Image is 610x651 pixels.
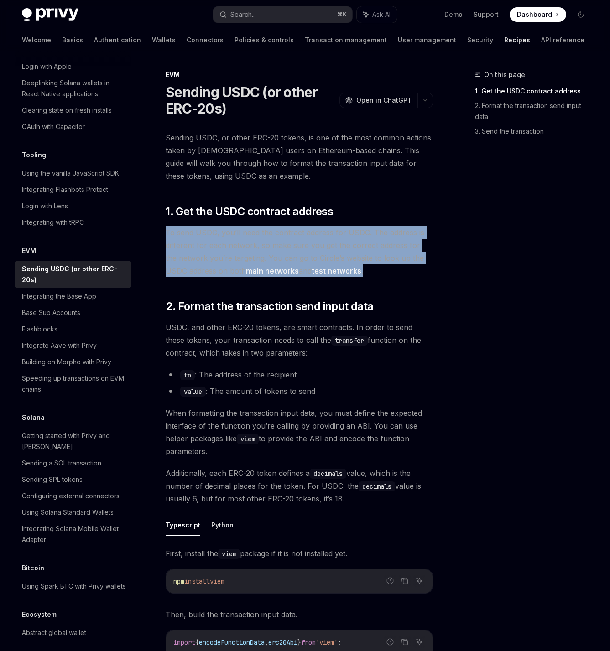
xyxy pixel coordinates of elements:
[15,455,131,471] a: Sending a SOL transaction
[474,10,499,19] a: Support
[15,288,131,305] a: Integrating the Base App
[413,636,425,648] button: Ask AI
[184,577,210,585] span: install
[15,370,131,398] a: Speeding up transactions on EVM chains
[356,96,412,105] span: Open in ChatGPT
[574,7,588,22] button: Toggle dark mode
[15,181,131,198] a: Integrating Flashbots Protect
[384,575,396,587] button: Report incorrect code
[211,514,234,536] button: Python
[218,549,240,559] code: viem
[22,523,126,545] div: Integrating Solana Mobile Wallet Adapter
[312,266,361,276] a: test networks
[467,29,493,51] a: Security
[22,507,114,518] div: Using Solana Standard Wallets
[301,638,316,646] span: from
[166,608,433,621] span: Then, build the transaction input data.
[475,124,595,139] a: 3. Send the transaction
[173,577,184,585] span: npm
[384,636,396,648] button: Report incorrect code
[15,102,131,119] a: Clearing state on fresh installs
[22,105,112,116] div: Clearing state on fresh installs
[504,29,530,51] a: Recipes
[22,563,44,573] h5: Bitcoin
[475,84,595,98] a: 1. Get the USDC contract address
[22,150,46,160] h5: Tooling
[166,70,433,79] div: EVM
[166,226,433,277] span: To send USDC, you’ll need the contract address for USDC. The address is different for each networ...
[213,6,352,23] button: Search...⌘K
[22,373,126,395] div: Speeding up transactions on EVM chains
[22,474,83,485] div: Sending SPL tokens
[15,321,131,337] a: Flashblocks
[15,488,131,504] a: Configuring external connectors
[15,471,131,488] a: Sending SPL tokens
[187,29,224,51] a: Connectors
[22,168,119,179] div: Using the vanilla JavaScript SDK
[166,321,433,359] span: USDC, and other ERC-20 tokens, are smart contracts. In order to send these tokens, your transacti...
[399,636,411,648] button: Copy the contents from the code block
[22,8,78,21] img: dark logo
[166,84,336,117] h1: Sending USDC (or other ERC-20s)
[22,356,111,367] div: Building on Morpho with Privy
[15,198,131,214] a: Login with Lens
[62,29,83,51] a: Basics
[399,575,411,587] button: Copy the contents from the code block
[235,29,294,51] a: Policies & controls
[475,98,595,124] a: 2. Format the transaction send input data
[15,578,131,594] a: Using Spark BTC with Privy wallets
[15,58,131,75] a: Login with Apple
[15,75,131,102] a: Deeplinking Solana wallets in React Native applications
[15,214,131,231] a: Integrating with tRPC
[15,337,131,354] a: Integrate Aave with Privy
[22,491,120,501] div: Configuring external connectors
[22,340,97,351] div: Integrate Aave with Privy
[22,61,72,72] div: Login with Apple
[22,581,126,592] div: Using Spark BTC with Privy wallets
[22,121,85,132] div: OAuth with Capacitor
[444,10,463,19] a: Demo
[398,29,456,51] a: User management
[305,29,387,51] a: Transaction management
[166,407,433,458] span: When formatting the transaction input data, you must define the expected interface of the functio...
[310,469,346,479] code: decimals
[517,10,552,19] span: Dashboard
[166,204,333,219] span: 1. Get the USDC contract address
[166,467,433,505] span: Additionally, each ERC-20 token defines a value, which is the number of decimal places for the to...
[22,430,126,452] div: Getting started with Privy and [PERSON_NAME]
[22,201,68,212] div: Login with Lens
[166,368,433,381] li: : The address of the recipient
[372,10,391,19] span: Ask AI
[15,354,131,370] a: Building on Morpho with Privy
[331,336,368,346] code: transfer
[22,77,126,99] div: Deeplinking Solana wallets in React Native applications
[22,412,45,423] h5: Solana
[180,387,206,397] code: value
[357,6,397,23] button: Ask AI
[15,305,131,321] a: Base Sub Accounts
[166,131,433,182] span: Sending USDC, or other ERC-20 tokens, is one of the most common actions taken by [DEMOGRAPHIC_DAT...
[15,625,131,641] a: Abstract global wallet
[199,638,265,646] span: encodeFunctionData
[15,428,131,455] a: Getting started with Privy and [PERSON_NAME]
[180,370,195,380] code: to
[297,638,301,646] span: }
[22,29,51,51] a: Welcome
[15,521,131,548] a: Integrating Solana Mobile Wallet Adapter
[316,638,338,646] span: 'viem'
[15,504,131,521] a: Using Solana Standard Wallets
[22,609,57,620] h5: Ecosystem
[22,324,57,335] div: Flashblocks
[94,29,141,51] a: Authentication
[166,514,200,536] button: Typescript
[339,93,417,108] button: Open in ChatGPT
[265,638,268,646] span: ,
[484,69,525,80] span: On this page
[338,638,341,646] span: ;
[15,261,131,288] a: Sending USDC (or other ERC-20s)
[166,385,433,398] li: : The amount of tokens to send
[22,307,80,318] div: Base Sub Accounts
[413,575,425,587] button: Ask AI
[195,638,199,646] span: {
[15,165,131,181] a: Using the vanilla JavaScript SDK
